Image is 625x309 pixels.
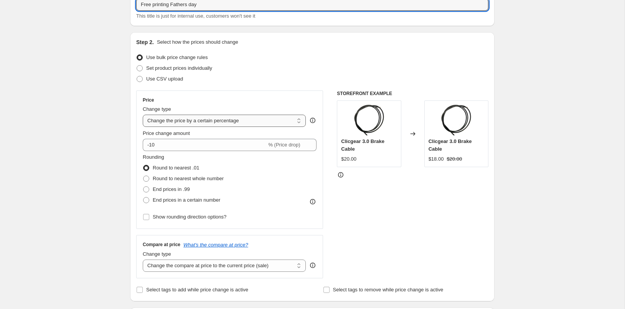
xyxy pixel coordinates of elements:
[136,13,255,19] span: This title is just for internal use, customers won't see it
[153,197,220,203] span: End prices in a certain number
[146,76,183,82] span: Use CSV upload
[146,65,212,71] span: Set product prices individually
[309,261,317,269] div: help
[333,287,444,293] span: Select tags to remove while price change is active
[153,176,224,181] span: Round to nearest whole number
[309,117,317,124] div: help
[143,242,180,248] h3: Compare at price
[143,97,154,103] h3: Price
[183,242,248,248] button: What's the compare at price?
[136,38,154,46] h2: Step 2.
[143,130,190,136] span: Price change amount
[143,106,171,112] span: Change type
[341,138,384,152] span: Clicgear 3.0 Brake Cable
[153,186,190,192] span: End prices in .99
[354,105,384,135] img: apitchb1z__05647.1521032737_80x.jpg
[146,54,208,60] span: Use bulk price change rules
[268,142,300,148] span: % (Price drop)
[146,287,248,293] span: Select tags to add while price change is active
[157,38,238,46] p: Select how the prices should change
[441,105,472,135] img: apitchb1z__05647.1521032737_80x.jpg
[341,155,356,163] div: $20.00
[143,139,267,151] input: -15
[153,165,199,171] span: Round to nearest .01
[429,138,472,152] span: Clicgear 3.0 Brake Cable
[429,155,444,163] div: $18.00
[153,214,226,220] span: Show rounding direction options?
[143,154,164,160] span: Rounding
[337,90,488,97] h6: STOREFRONT EXAMPLE
[447,155,462,163] strike: $20.00
[143,251,171,257] span: Change type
